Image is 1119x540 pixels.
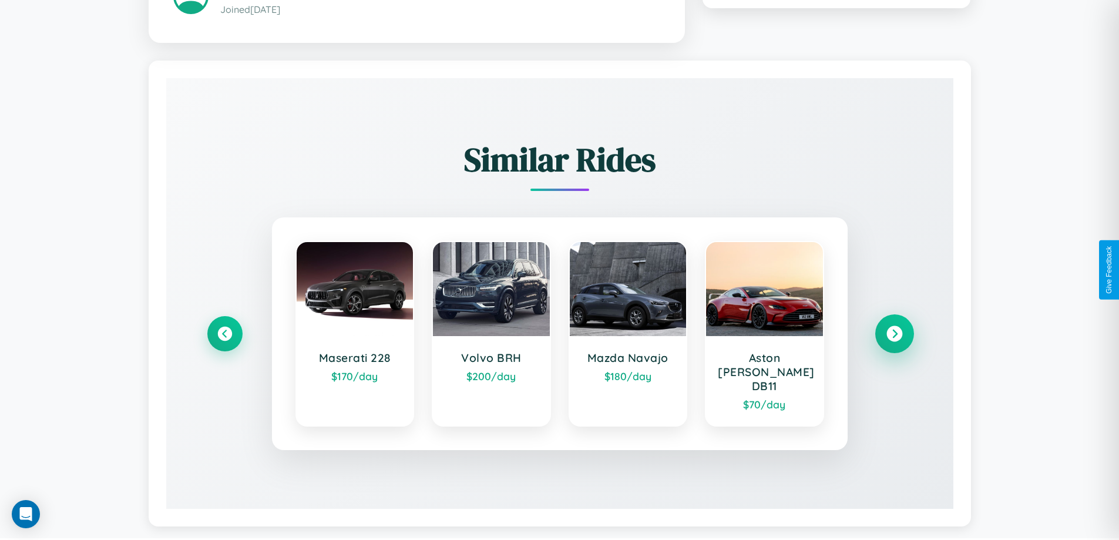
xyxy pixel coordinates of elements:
[718,398,811,411] div: $ 70 /day
[220,1,660,18] p: Joined [DATE]
[207,137,912,182] h2: Similar Rides
[569,241,688,427] a: Mazda Navajo$180/day
[1105,246,1113,294] div: Give Feedback
[582,351,675,365] h3: Mazda Navajo
[445,370,538,383] div: $ 200 /day
[582,370,675,383] div: $ 180 /day
[705,241,824,427] a: Aston [PERSON_NAME] DB11$70/day
[432,241,551,427] a: Volvo BRH$200/day
[295,241,415,427] a: Maserati 228$170/day
[308,351,402,365] h3: Maserati 228
[718,351,811,393] h3: Aston [PERSON_NAME] DB11
[12,500,40,528] div: Open Intercom Messenger
[308,370,402,383] div: $ 170 /day
[445,351,538,365] h3: Volvo BRH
